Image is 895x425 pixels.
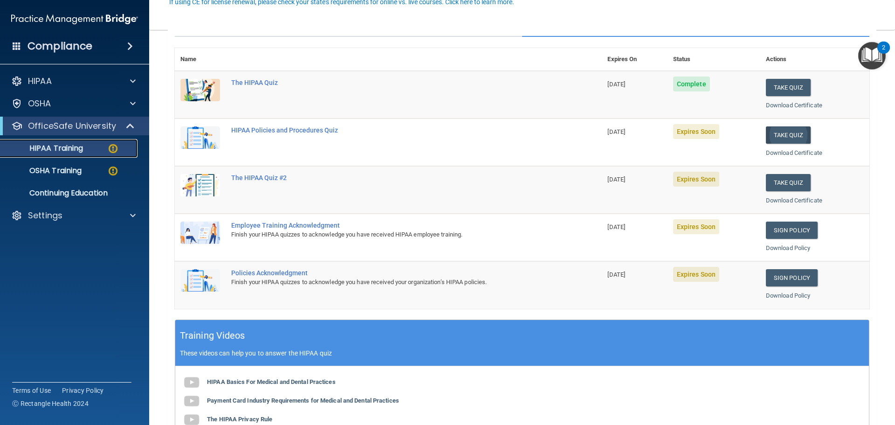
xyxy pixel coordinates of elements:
p: OSHA [28,98,51,109]
img: gray_youtube_icon.38fcd6cc.png [182,373,201,392]
span: [DATE] [607,223,625,230]
b: HIPAA Basics For Medical and Dental Practices [207,378,336,385]
p: HIPAA Training [6,144,83,153]
p: OSHA Training [6,166,82,175]
button: Open Resource Center, 2 new notifications [858,42,886,70]
span: Complete [673,77,710,91]
div: Policies Acknowledgment [231,269,555,277]
img: warning-circle.0cc9ac19.png [107,143,119,154]
p: Continuing Education [6,188,133,198]
a: OfficeSafe University [11,120,135,132]
a: Download Certificate [766,102,822,109]
th: Status [668,48,760,71]
a: Privacy Policy [62,386,104,395]
a: Download Certificate [766,197,822,204]
div: Finish your HIPAA quizzes to acknowledge you have received your organization’s HIPAA policies. [231,277,555,288]
th: Actions [760,48,869,71]
a: Sign Policy [766,269,818,286]
th: Name [175,48,226,71]
p: HIPAA [28,76,52,87]
a: HIPAA [11,76,136,87]
div: Finish your HIPAA quizzes to acknowledge you have received HIPAA employee training. [231,229,555,240]
a: Download Certificate [766,149,822,156]
b: The HIPAA Privacy Rule [207,416,272,423]
img: PMB logo [11,10,138,28]
a: Download Policy [766,292,811,299]
div: HIPAA Policies and Procedures Quiz [231,126,555,134]
span: Expires Soon [673,172,719,187]
span: Expires Soon [673,219,719,234]
h4: Compliance [28,40,92,53]
span: Ⓒ Rectangle Health 2024 [12,399,89,408]
span: [DATE] [607,128,625,135]
a: Settings [11,210,136,221]
a: OSHA [11,98,136,109]
p: OfficeSafe University [28,120,116,132]
button: Take Quiz [766,174,811,191]
div: The HIPAA Quiz [231,79,555,86]
a: Download Policy [766,244,811,251]
button: Take Quiz [766,126,811,144]
div: 2 [882,48,885,60]
div: The HIPAA Quiz #2 [231,174,555,181]
span: [DATE] [607,271,625,278]
th: Expires On [602,48,667,71]
span: Expires Soon [673,124,719,139]
p: These videos can help you to answer the HIPAA quiz [180,349,864,357]
div: Employee Training Acknowledgment [231,222,555,229]
span: [DATE] [607,81,625,88]
b: Payment Card Industry Requirements for Medical and Dental Practices [207,397,399,404]
a: Terms of Use [12,386,51,395]
img: gray_youtube_icon.38fcd6cc.png [182,392,201,411]
a: Sign Policy [766,222,818,239]
img: warning-circle.0cc9ac19.png [107,165,119,177]
h5: Training Videos [180,327,245,344]
button: Take Quiz [766,79,811,96]
p: Settings [28,210,62,221]
span: [DATE] [607,176,625,183]
span: Expires Soon [673,267,719,282]
iframe: Drift Widget Chat Controller [848,361,884,396]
